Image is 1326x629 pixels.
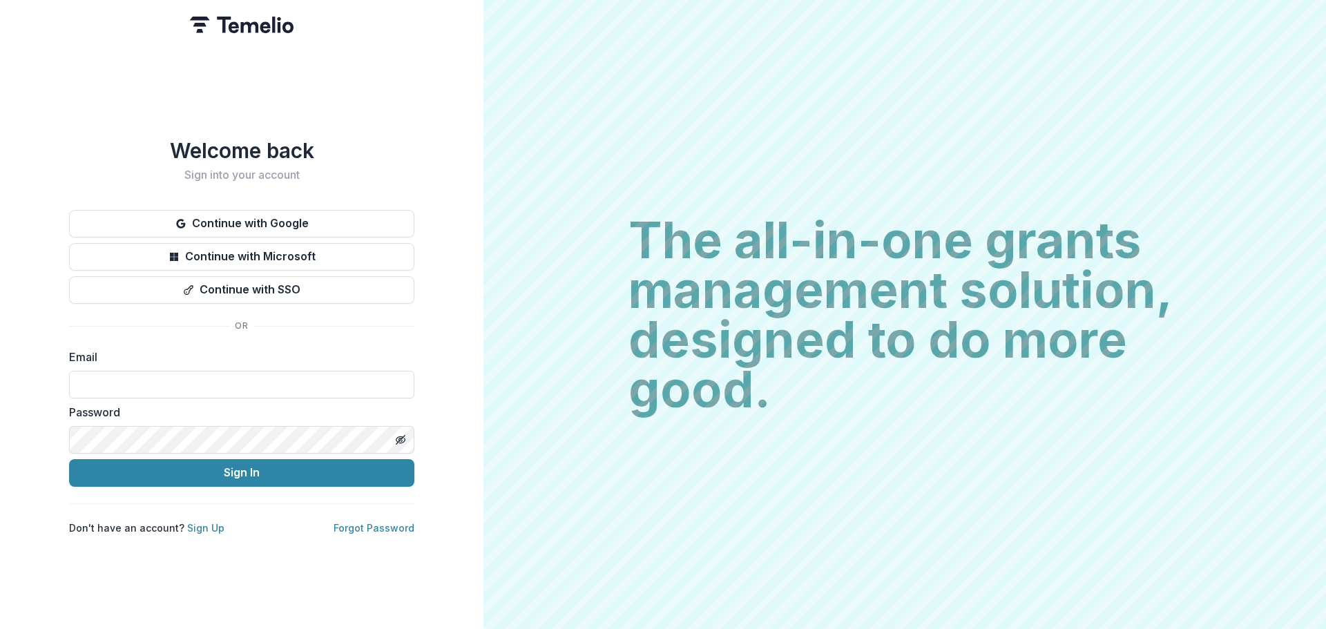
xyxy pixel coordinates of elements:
button: Continue with SSO [69,276,414,304]
p: Don't have an account? [69,521,224,535]
h2: Sign into your account [69,168,414,182]
button: Sign In [69,459,414,487]
a: Forgot Password [334,522,414,534]
button: Continue with Google [69,210,414,238]
a: Sign Up [187,522,224,534]
img: Temelio [190,17,294,33]
label: Email [69,349,406,365]
button: Toggle password visibility [390,429,412,451]
h1: Welcome back [69,138,414,163]
label: Password [69,404,406,420]
button: Continue with Microsoft [69,243,414,271]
